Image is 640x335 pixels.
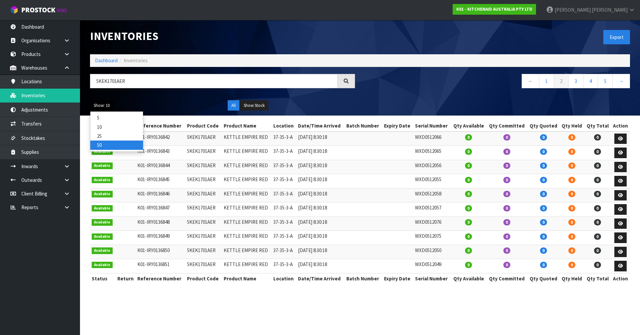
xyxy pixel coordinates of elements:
td: [DATE] 8:30:18 [296,160,344,174]
a: 5 [598,74,613,88]
td: 5KEK1701AER [185,146,222,160]
td: [DATE] 8:30:18 [296,174,344,188]
td: 5KEK1701AER [185,245,222,259]
button: Export [603,30,630,44]
span: Available [92,177,113,183]
td: K01-IRY0136848 [136,216,185,231]
span: 0 [465,177,472,183]
span: Available [92,205,113,212]
span: 0 [594,247,601,254]
span: 0 [568,247,575,254]
span: 0 [568,191,575,197]
th: Batch Number [345,273,382,284]
span: [PERSON_NAME] [555,7,591,13]
span: Available [92,233,113,240]
a: 2 [554,74,569,88]
a: ← [522,74,539,88]
td: 37-35-3-A [272,160,296,174]
a: 1 [539,74,554,88]
td: KETTLE EMPIRE RED [222,188,272,202]
a: 5 [90,113,143,122]
td: KETTLE EMPIRE RED [222,202,272,217]
span: 0 [540,177,547,183]
span: 0 [568,177,575,183]
th: Status [90,273,115,284]
button: All [228,100,239,111]
span: 0 [540,163,547,169]
span: 0 [465,205,472,211]
span: 0 [568,205,575,211]
th: Date/Time Arrived [296,121,344,131]
td: [DATE] 8:30:18 [296,188,344,202]
td: KETTLE EMPIRE RED [222,132,272,146]
button: Show: 10 [90,100,113,111]
span: 0 [465,134,472,141]
th: Qty Held [560,121,584,131]
span: 0 [503,134,510,141]
span: 0 [503,177,510,183]
td: [DATE] 8:30:18 [296,202,344,217]
span: 0 [465,163,472,169]
span: Available [92,262,113,268]
th: Product Name [222,273,272,284]
span: 0 [465,262,472,268]
span: ProStock [21,6,55,14]
th: Action [611,121,630,131]
td: KETTLE EMPIRE RED [222,245,272,259]
td: 37-35-3-A [272,259,296,273]
span: 0 [540,149,547,155]
a: Dashboard [95,57,118,64]
th: Qty Held [560,273,584,284]
td: K01-IRY0136849 [136,231,185,245]
span: Inventories [124,57,148,64]
th: Batch Number [345,121,382,131]
span: 0 [568,149,575,155]
td: [DATE] 8:30:18 [296,146,344,160]
td: K01-IRY0136843 [136,146,185,160]
span: 0 [503,247,510,254]
th: Reference Number [136,121,185,131]
th: Serial Number [413,121,451,131]
span: 0 [540,134,547,141]
th: Qty Total [584,121,611,131]
td: WXD0512076 [413,216,451,231]
span: 0 [540,262,547,268]
strong: K01 - KITCHENAID AUSTRALIA PTY LTD [456,6,532,12]
span: 0 [503,163,510,169]
th: Product Code [185,273,222,284]
td: K01-IRY0136846 [136,188,185,202]
td: 37-35-3-A [272,174,296,188]
span: 0 [540,191,547,197]
button: Show Stock [240,100,268,111]
span: 0 [568,262,575,268]
td: [DATE] 8:30:18 [296,132,344,146]
td: [DATE] 8:30:18 [296,216,344,231]
th: Expiry Date [382,121,413,131]
th: Action [611,273,630,284]
nav: Page navigation [365,74,630,90]
span: Available [92,247,113,254]
th: Qty Quoted [527,121,559,131]
span: 0 [465,219,472,225]
td: WXD0512050 [413,245,451,259]
th: Serial Number [413,273,451,284]
a: 50 [90,141,143,150]
span: 0 [594,219,601,225]
span: 0 [503,205,510,211]
a: → [612,74,630,88]
span: 0 [594,233,601,240]
td: 5KEK1701AER [185,188,222,202]
span: 0 [503,191,510,197]
td: KETTLE EMPIRE RED [222,174,272,188]
td: 37-35-3-A [272,231,296,245]
span: 0 [540,247,547,254]
span: 0 [503,262,510,268]
td: WXD0512058 [413,188,451,202]
input: Search inventories [90,74,338,88]
th: Qty Available [451,273,487,284]
th: Location [272,273,296,284]
td: K01-IRY0136850 [136,245,185,259]
td: WXD0512066 [413,132,451,146]
span: 0 [594,177,601,183]
td: KETTLE EMPIRE RED [222,160,272,174]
